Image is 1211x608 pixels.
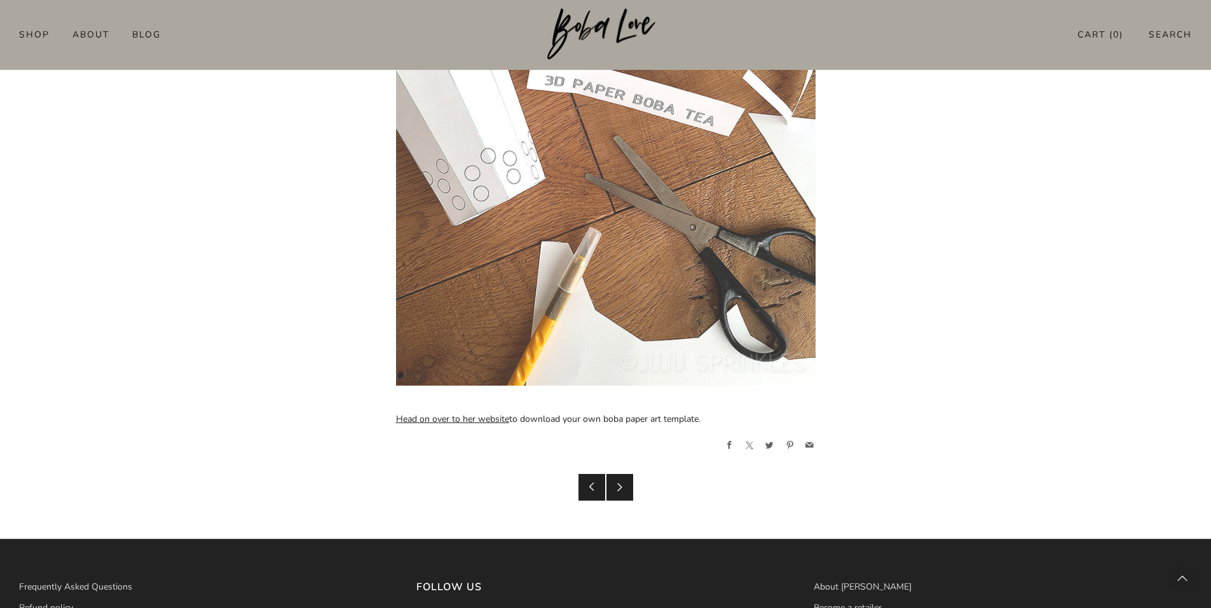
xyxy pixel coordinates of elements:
a: About [PERSON_NAME] [814,581,912,593]
p: to download your own boba paper art template. [396,410,816,429]
h3: Follow us [416,578,795,597]
a: Frequently Asked Questions [19,581,132,593]
a: Shop [19,24,50,44]
back-to-top-button: Back to top [1169,566,1196,593]
a: Blog [132,24,161,44]
items-count: 0 [1113,29,1119,41]
a: Head on over to her website [396,413,509,425]
a: Search [1149,24,1192,45]
img: Boba Love [547,8,664,60]
a: About [72,24,109,44]
a: Boba Love [547,8,664,61]
a: Cart [1078,24,1123,45]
